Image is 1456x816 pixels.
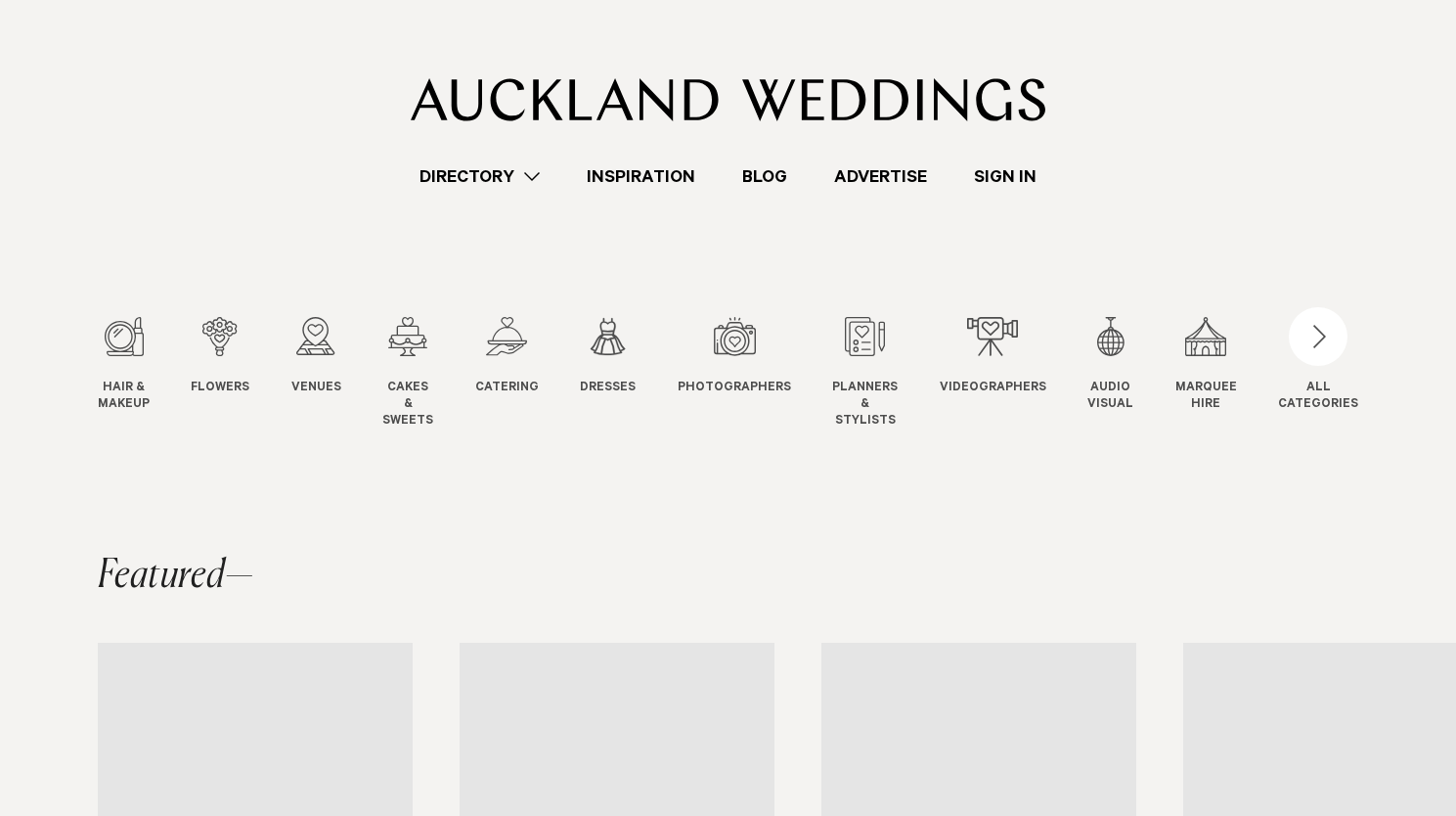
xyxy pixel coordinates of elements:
span: Hair & Makeup [98,381,150,414]
a: Venues [291,317,341,397]
a: Audio Visual [1087,317,1133,414]
a: Blog [719,163,811,190]
span: Dresses [580,381,636,397]
a: Directory [396,163,563,190]
a: Videographers [940,317,1046,397]
span: Marquee Hire [1175,381,1237,414]
span: Venues [291,381,341,397]
a: Sign In [950,163,1060,190]
a: Photographers [678,317,791,397]
h2: Featured [98,557,254,596]
a: Hair & Makeup [98,317,150,414]
span: Photographers [678,381,791,397]
span: Catering [475,381,539,397]
swiper-slide: 5 / 12 [475,317,578,430]
span: Cakes & Sweets [382,381,433,430]
span: Flowers [191,381,249,397]
a: Cakes & Sweets [382,317,433,430]
swiper-slide: 11 / 12 [1175,317,1276,430]
span: Videographers [940,381,1046,397]
button: ALLCATEGORIES [1278,317,1358,409]
swiper-slide: 9 / 12 [940,317,1085,430]
span: Audio Visual [1087,381,1133,414]
a: Flowers [191,317,249,397]
a: Planners & Stylists [832,317,898,430]
swiper-slide: 1 / 12 [98,317,189,430]
swiper-slide: 2 / 12 [191,317,288,430]
span: Planners & Stylists [832,381,898,430]
a: Catering [475,317,539,397]
swiper-slide: 7 / 12 [678,317,830,430]
a: Marquee Hire [1175,317,1237,414]
swiper-slide: 8 / 12 [832,317,937,430]
swiper-slide: 10 / 12 [1087,317,1172,430]
a: Advertise [811,163,950,190]
swiper-slide: 4 / 12 [382,317,472,430]
swiper-slide: 3 / 12 [291,317,380,430]
swiper-slide: 6 / 12 [580,317,675,430]
a: Dresses [580,317,636,397]
a: Inspiration [563,163,719,190]
img: Auckland Weddings Logo [411,78,1045,121]
div: ALL CATEGORIES [1278,381,1358,414]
